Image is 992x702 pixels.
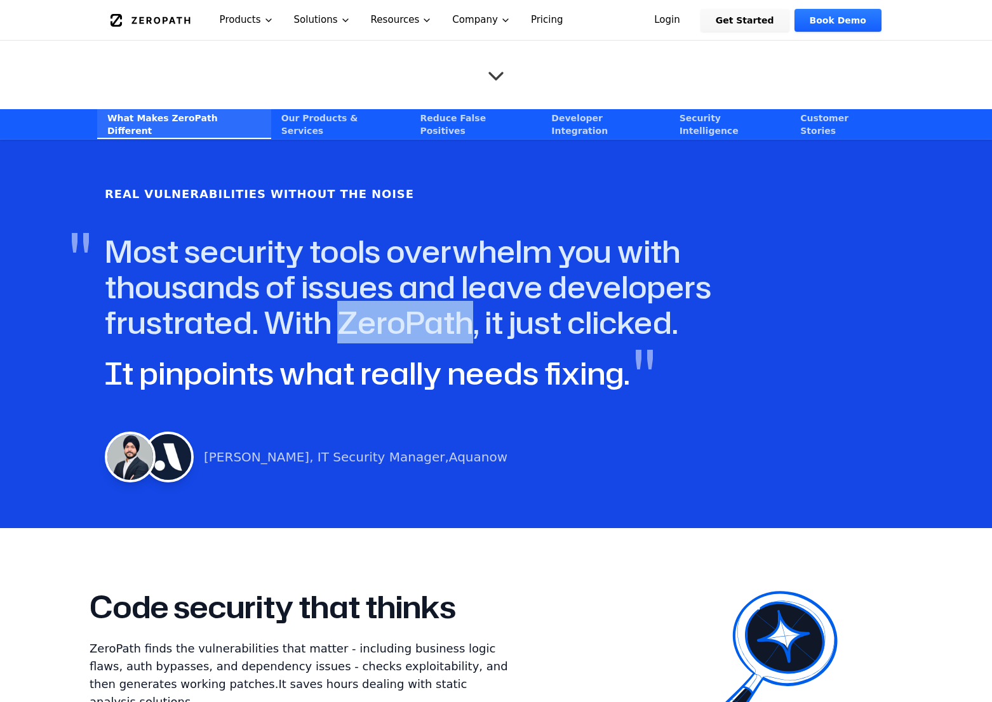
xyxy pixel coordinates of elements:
a: Our Products & Services [271,109,410,139]
img: Harneet [105,432,156,482]
img: Harneet [143,432,194,482]
h2: Code security that thinks [90,589,456,625]
span: " [69,223,91,284]
span: " [633,340,655,401]
a: What Makes ZeroPath Different [97,109,271,139]
p: [PERSON_NAME], IT Security Manager, [204,448,507,466]
a: Login [639,9,695,32]
a: Reduce False Positives [410,109,541,139]
a: Customer Stories [790,109,895,139]
a: Book Demo [794,9,881,32]
span: ZeroPath finds the vulnerabilities that matter - including business logic flaws, auth bypasses, a... [90,642,508,691]
h4: Most security tools overwhelm you with thousands of issues and leave developers frustrated. With ... [105,234,836,340]
button: Scroll to next section [483,57,509,83]
span: It pinpoints what really needs fixing. [105,352,629,394]
a: Security Intelligence [669,109,791,139]
h6: Real Vulnerabilities Without the Noise [105,185,414,203]
a: Developer Integration [541,109,669,139]
a: Get Started [700,9,789,32]
a: Aquanow [449,449,507,465]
